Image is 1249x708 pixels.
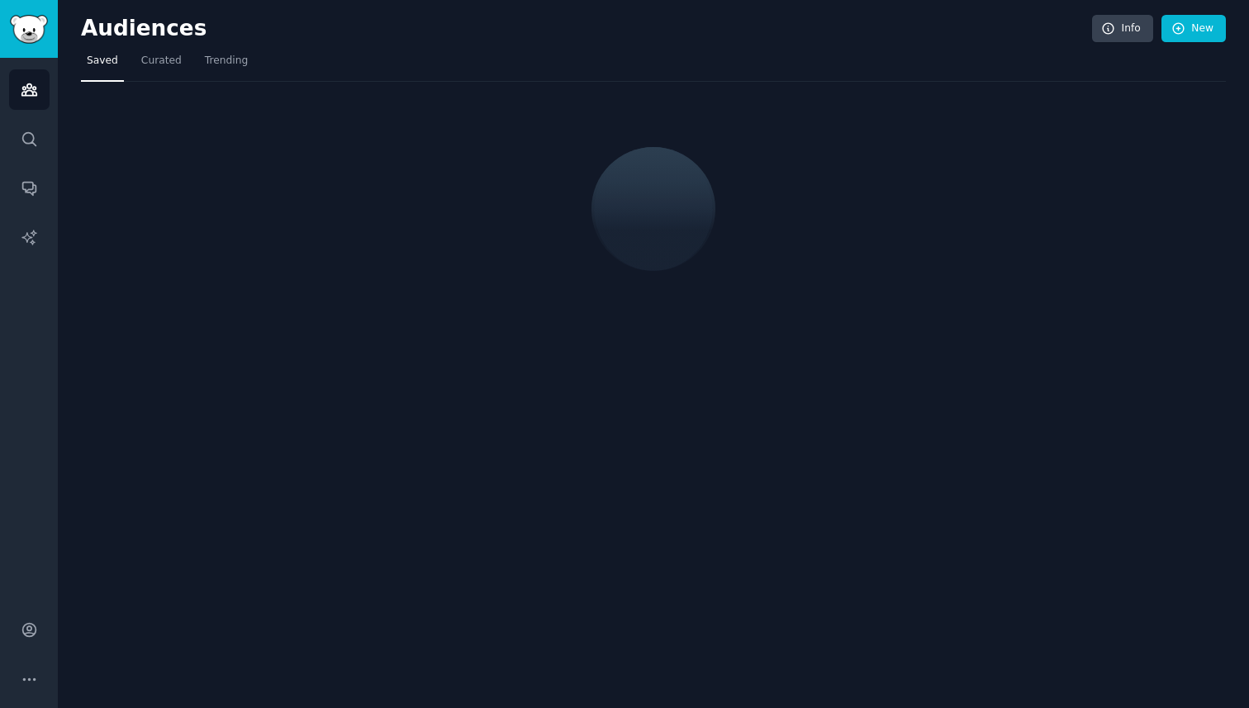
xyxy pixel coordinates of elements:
[1092,15,1153,43] a: Info
[199,48,254,82] a: Trending
[141,54,182,69] span: Curated
[205,54,248,69] span: Trending
[10,15,48,44] img: GummySearch logo
[81,16,1092,42] h2: Audiences
[87,54,118,69] span: Saved
[1161,15,1226,43] a: New
[135,48,188,82] a: Curated
[81,48,124,82] a: Saved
